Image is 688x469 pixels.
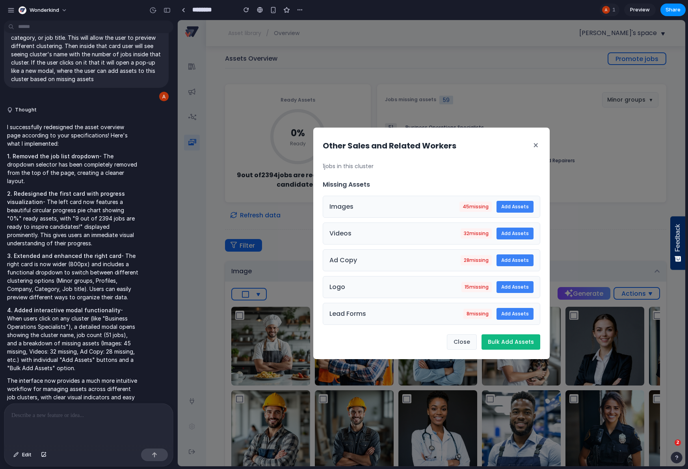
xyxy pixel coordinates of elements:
span: 8 missing [286,289,314,299]
strong: 3. Extended and enhanced the right card [7,252,121,259]
span: Edit [22,451,32,459]
span: 32 missing [283,208,314,219]
button: Wonderkind [15,4,71,17]
span: 15 missing [284,262,314,272]
button: Share [660,4,686,16]
strong: 1. Removed the job list dropdown [7,153,99,159]
button: × [353,117,363,134]
span: 2 [497,419,503,426]
button: Add Assets [319,208,356,219]
h3: Missing Assets [145,160,363,169]
span: Ad Copy [152,235,179,245]
a: Preview [624,4,656,16]
p: - When users click on any cluster (like "Business Operations Specialists"), a detailed modal open... [7,306,139,372]
button: Add Assets [319,181,356,193]
span: Images [152,182,176,191]
button: Close [269,314,299,330]
button: Feedback [493,196,508,250]
button: Bulk Add Assets [304,314,363,330]
span: Share [666,6,681,14]
button: Edit [9,449,35,461]
button: Add Assets [319,288,356,300]
span: Feedback [496,204,504,232]
strong: 4. Added interactive modal functionality [7,307,121,313]
div: 1 [600,4,619,16]
iframe: Intercom live chat [481,419,500,438]
span: Wonderkind [30,6,59,14]
span: Preview [630,6,650,14]
span: 45 missing [282,182,314,192]
strong: 2. Redesigned the first card with progress visualization [7,190,125,205]
p: 1 jobs in this cluster [145,142,363,150]
h2: Other Sales and Related Workers [145,120,279,132]
button: Add Assets [319,261,356,273]
p: - The left card now features a beautiful circular progress pie chart showing "0%" ready assets, w... [7,189,139,247]
p: - The dropdown selector has been completely removed from the top of the page, creating a cleaner ... [7,152,139,185]
span: 28 missing [283,235,314,245]
span: Lead Forms [152,289,188,298]
span: 1 [612,6,618,14]
span: Logo [152,262,167,272]
p: - The right card is now wider (800px) and includes a functional dropdown to switch between differ... [7,252,139,301]
p: I successfully redesigned the asset overview page according to your specifications! Here's what I... [7,123,139,148]
span: Videos [152,209,174,218]
button: Add Assets [319,234,356,246]
p: The interface now provides a much more intuitive workflow for managing assets across different jo... [7,376,139,410]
